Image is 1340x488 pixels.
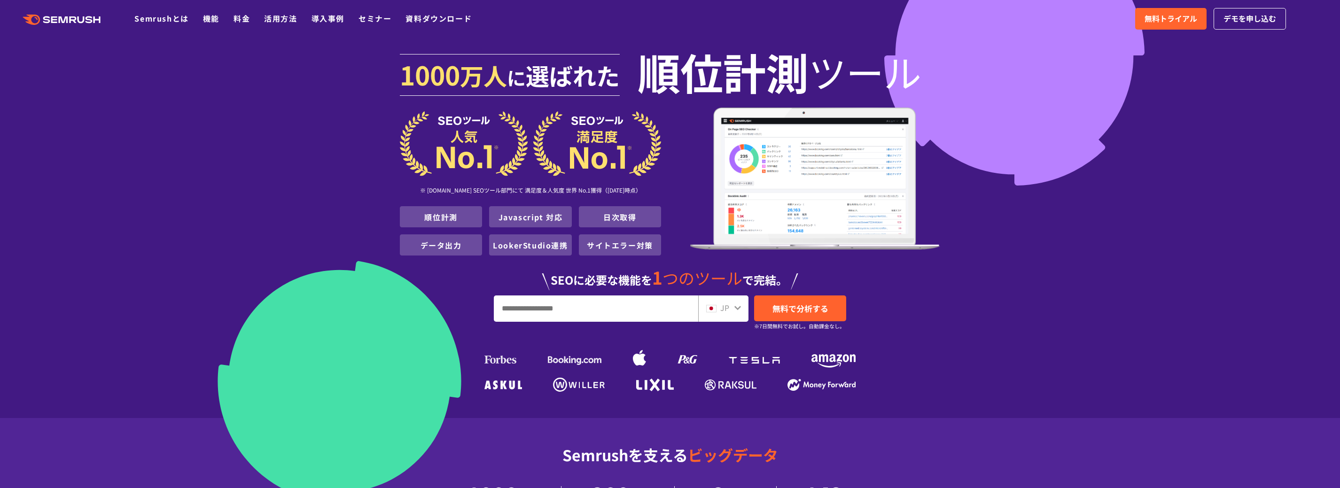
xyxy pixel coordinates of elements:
span: 万人 [460,58,507,92]
small: ※7日間無料でお試し。自動課金なし。 [754,322,845,331]
div: Semrushを支える [400,439,940,486]
span: JP [720,302,729,313]
input: URL、キーワードを入力してください [494,296,698,321]
a: 日次取得 [603,211,636,223]
span: 1 [652,264,662,290]
span: ツール [809,53,921,90]
a: 料金 [234,13,250,24]
a: 資料ダウンロード [405,13,472,24]
a: 無料トライアル [1135,8,1207,30]
span: ビッグデータ [688,444,778,465]
span: 無料で分析する [772,302,828,314]
a: Javascript 対応 [499,211,563,223]
span: つのツール [662,266,742,289]
a: 順位計測 [424,211,457,223]
a: LookerStudio連携 [493,240,568,251]
span: 1000 [400,55,460,93]
div: SEOに必要な機能を [400,259,940,290]
a: データ出力 [421,240,462,251]
a: 無料で分析する [754,295,846,321]
div: ※ [DOMAIN_NAME] SEOツール部門にて 満足度＆人気度 世界 No.1獲得（[DATE]時点） [400,176,661,206]
a: デモを申し込む [1214,8,1286,30]
span: デモを申し込む [1223,13,1276,25]
a: Semrushとは [134,13,188,24]
a: 導入事例 [312,13,344,24]
a: 機能 [203,13,219,24]
a: セミナー [358,13,391,24]
span: 選ばれた [526,58,620,92]
span: で完結。 [742,271,787,288]
span: 無料トライアル [1145,13,1197,25]
a: 活用方法 [264,13,297,24]
span: に [507,64,526,91]
a: サイトエラー対策 [587,240,653,251]
span: 順位計測 [638,53,809,90]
